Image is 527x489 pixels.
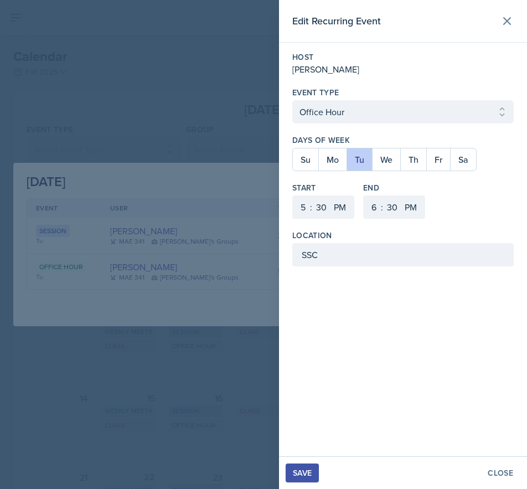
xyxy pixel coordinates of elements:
[292,87,339,98] label: Event Type
[347,148,372,171] button: Tu
[292,63,514,76] div: [PERSON_NAME]
[292,52,514,63] label: Host
[363,182,425,193] label: End
[480,464,520,482] button: Close
[310,200,312,214] div: :
[286,464,319,482] button: Save
[450,148,476,171] button: Sa
[292,182,354,193] label: Start
[488,469,513,477] div: Close
[293,148,318,171] button: Su
[292,13,381,29] h2: Edit Recurring Event
[318,148,347,171] button: Mo
[400,148,426,171] button: Th
[293,469,312,477] div: Save
[426,148,450,171] button: Fr
[292,230,332,241] label: Location
[292,135,514,146] label: Days of Week
[372,148,400,171] button: We
[292,243,514,266] input: Enter location
[381,200,383,214] div: :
